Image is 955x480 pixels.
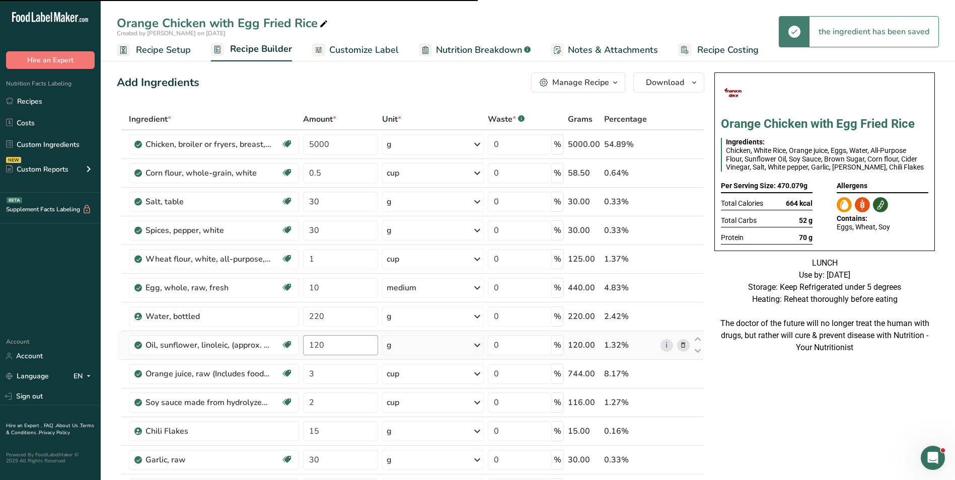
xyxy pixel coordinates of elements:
[387,138,392,150] div: g
[145,454,271,466] div: Garlic, raw
[387,368,399,380] div: cup
[145,253,271,265] div: Wheat flour, white, all-purpose, self-rising, enriched
[855,197,870,212] img: Wheat
[568,224,600,236] div: 30.00
[721,216,757,225] span: Total Carbs
[604,196,656,208] div: 0.33%
[678,39,759,61] a: Recipe Costing
[568,43,658,57] span: Notes & Attachments
[604,167,656,179] div: 0.64%
[303,113,336,125] span: Amount
[837,180,928,193] div: Allergens
[604,396,656,409] div: 1.27%
[552,76,609,89] div: Manage Recipe
[837,197,852,212] img: Eggs
[604,224,656,236] div: 0.33%
[604,113,647,125] span: Percentage
[568,368,600,380] div: 744.00
[44,422,56,429] a: FAQ .
[714,257,935,354] div: LUNCH Use by: [DATE] Storage: Keep Refrigerated under 5 degrees Heating: Reheat thoroughly before...
[39,429,70,436] a: Privacy Policy
[721,199,763,208] span: Total Calories
[551,39,658,61] a: Notes & Attachments
[230,42,292,56] span: Recipe Builder
[604,425,656,437] div: 0.16%
[633,72,704,93] button: Download
[568,196,600,208] div: 30.00
[145,368,271,380] div: Orange juice, raw (Includes foods for USDA's Food Distribution Program)
[382,113,401,125] span: Unit
[6,367,49,385] a: Language
[721,233,744,242] span: Protein
[387,282,416,294] div: medium
[145,425,271,437] div: Chili Flakes
[145,138,271,150] div: Chicken, broiler or fryers, breast, skinless, boneless, meat only, raw
[837,223,928,231] div: Eggs, Wheat, Soy
[799,216,813,225] span: 52 g
[921,446,945,470] iframe: Intercom live chat
[568,282,600,294] div: 440.00
[604,310,656,323] div: 2.42%
[312,39,399,61] a: Customize Label
[6,157,21,163] div: NEW
[604,368,656,380] div: 8.17%
[117,74,199,91] div: Add Ingredients
[387,224,392,236] div: g
[726,138,924,146] div: Ingredients:
[6,422,94,436] a: Terms & Conditions .
[387,196,392,208] div: g
[145,282,271,294] div: Egg, whole, raw, fresh
[387,167,399,179] div: cup
[786,199,813,208] span: 664 kcal
[387,425,392,437] div: g
[387,396,399,409] div: cup
[145,310,271,323] div: Water, bottled
[531,72,625,93] button: Manage Recipe
[117,14,330,32] div: Orange Chicken with Egg Fried Rice
[145,196,271,208] div: Salt, table
[799,233,813,242] span: 70 g
[721,79,746,104] img: lf888TKuCk1A3eZBHcwr_1740307860.jpg
[568,138,600,150] div: 5000.00
[488,113,525,125] div: Waste
[604,282,656,294] div: 4.83%
[568,339,600,351] div: 120.00
[56,422,80,429] a: About Us .
[387,253,399,265] div: cup
[726,146,924,172] span: Chicken, White Rice, Orange juice, Eggs, Water, All-Purpose Flour, Sunflower Oil, Soy Sauce, Brow...
[837,214,867,222] span: Contains:
[873,197,888,212] img: Soy
[419,39,531,61] a: Nutrition Breakdown
[117,39,191,61] a: Recipe Setup
[568,454,600,466] div: 30.00
[568,310,600,323] div: 220.00
[145,339,271,351] div: Oil, sunflower, linoleic, (approx. 65%)
[436,43,522,57] span: Nutrition Breakdown
[660,339,673,352] a: i
[7,197,22,203] div: BETA
[697,43,759,57] span: Recipe Costing
[129,113,171,125] span: Ingredient
[568,167,600,179] div: 58.50
[646,76,684,89] span: Download
[387,339,392,351] div: g
[604,138,656,150] div: 54.89%
[117,29,226,37] span: Created by [PERSON_NAME] on [DATE]
[604,253,656,265] div: 1.37%
[721,180,813,193] div: Per Serving Size: 470.079g
[145,167,271,179] div: Corn flour, whole-grain, white
[329,43,399,57] span: Customize Label
[568,253,600,265] div: 125.00
[6,51,95,69] button: Hire an Expert
[568,425,600,437] div: 15.00
[145,396,271,409] div: Soy sauce made from hydrolyzed vegetable protein
[604,339,656,351] div: 1.32%
[568,396,600,409] div: 116.00
[6,452,95,464] div: Powered By FoodLabelMaker © 2025 All Rights Reserved
[810,17,938,47] div: the ingredient has been saved
[211,38,292,62] a: Recipe Builder
[74,370,95,382] div: EN
[568,113,593,125] span: Grams
[387,310,392,323] div: g
[721,118,928,130] h1: Orange Chicken with Egg Fried Rice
